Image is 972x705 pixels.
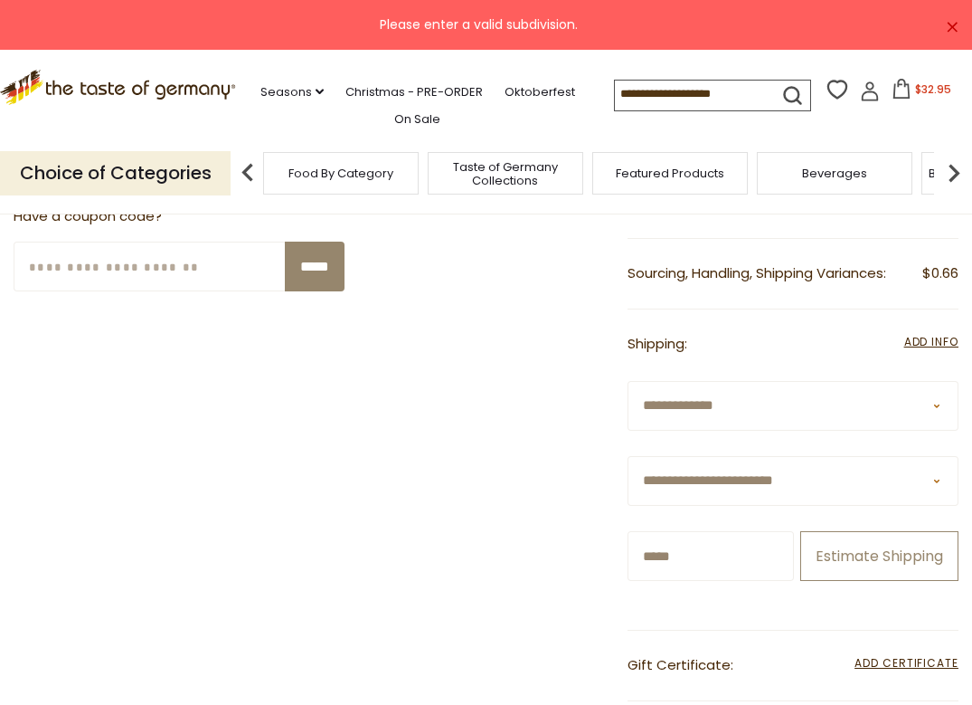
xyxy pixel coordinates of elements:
button: Estimate Shipping [800,531,958,581]
a: Seasons [260,82,324,102]
a: Beverages [802,167,867,180]
img: previous arrow [230,155,266,191]
p: Have a coupon code? [14,205,344,228]
a: × [947,22,958,33]
img: next arrow [936,155,972,191]
div: Please enter a valid subdivision. [14,14,943,35]
a: Taste of Germany Collections [433,160,578,187]
a: Featured Products [616,167,724,180]
span: Sourcing, Handling, Shipping Variances: [628,263,886,282]
span: $0.66 [922,262,958,285]
button: $32.95 [883,79,960,106]
a: On Sale [394,110,440,129]
span: Gift Certificate: [628,655,733,674]
a: Oktoberfest [505,82,575,102]
span: $32.95 [915,81,951,97]
a: Food By Category [288,167,393,180]
a: Christmas - PRE-ORDER [345,82,483,102]
span: Add Info [904,334,958,349]
span: Add Certificate [854,654,958,674]
span: Shipping: [628,334,687,353]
